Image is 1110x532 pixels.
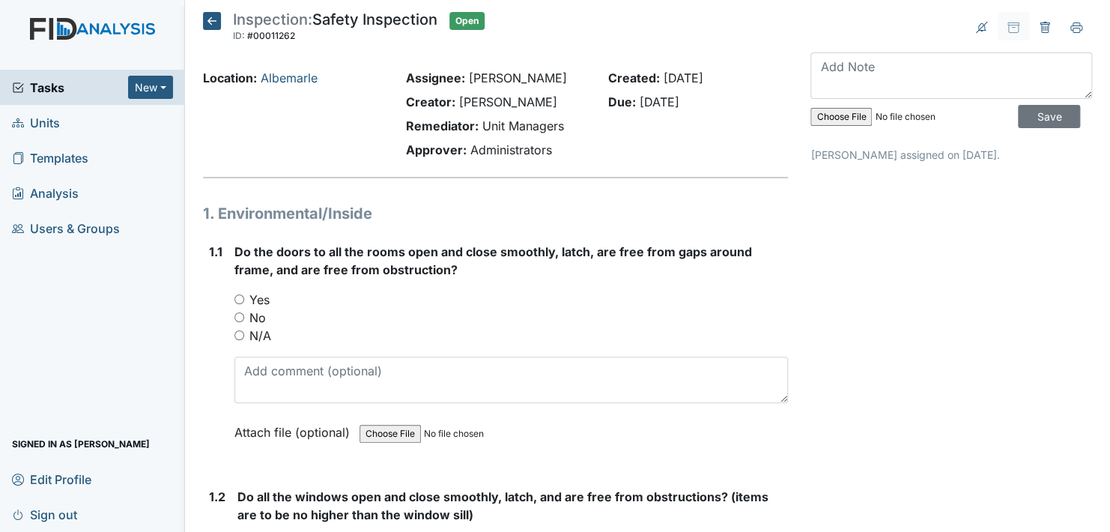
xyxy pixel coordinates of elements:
[234,294,244,304] input: Yes
[12,468,91,491] span: Edit Profile
[234,312,244,322] input: No
[405,94,455,109] strong: Creator:
[12,79,128,97] a: Tasks
[249,309,266,327] label: No
[233,12,437,45] div: Safety Inspection
[203,70,257,85] strong: Location:
[234,330,244,340] input: N/A
[209,243,222,261] label: 1.1
[468,70,566,85] span: [PERSON_NAME]
[12,503,77,526] span: Sign out
[1018,105,1080,128] input: Save
[405,118,478,133] strong: Remediator:
[810,147,1092,163] p: [PERSON_NAME] assigned on [DATE].
[209,488,225,506] label: 1.2
[247,30,295,41] span: #00011262
[405,142,466,157] strong: Approver:
[664,70,703,85] span: [DATE]
[234,415,356,441] label: Attach file (optional)
[12,146,88,169] span: Templates
[203,202,788,225] h1: 1. Environmental/Inside
[261,70,318,85] a: Albemarle
[458,94,556,109] span: [PERSON_NAME]
[405,70,464,85] strong: Assignee:
[12,217,120,240] span: Users & Groups
[608,94,636,109] strong: Due:
[608,70,660,85] strong: Created:
[12,432,150,456] span: Signed in as [PERSON_NAME]
[233,30,245,41] span: ID:
[449,12,485,30] span: Open
[237,489,768,522] span: Do all the windows open and close smoothly, latch, and are free from obstructions? (items are to ...
[128,76,173,99] button: New
[249,327,271,345] label: N/A
[12,181,79,205] span: Analysis
[234,244,752,277] span: Do the doors to all the rooms open and close smoothly, latch, are free from gaps around frame, an...
[233,10,312,28] span: Inspection:
[12,111,60,134] span: Units
[470,142,551,157] span: Administrators
[640,94,679,109] span: [DATE]
[249,291,270,309] label: Yes
[482,118,563,133] span: Unit Managers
